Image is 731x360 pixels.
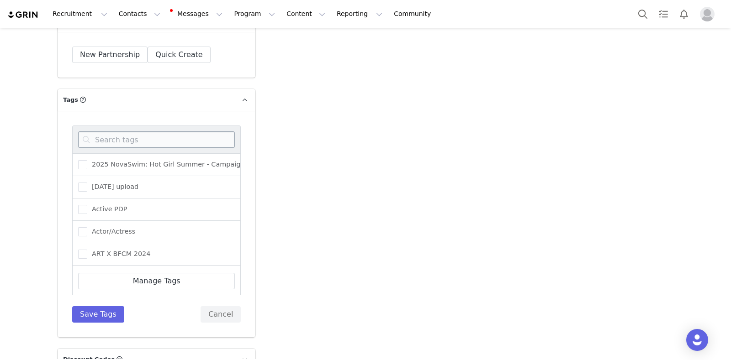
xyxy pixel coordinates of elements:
button: Search [633,4,653,24]
input: Search tags [78,131,235,148]
a: Manage Tags [78,273,235,289]
img: grin logo [7,10,39,19]
button: New Partnership [72,47,148,63]
button: Save Tags [72,306,124,323]
img: placeholder-profile.jpg [700,7,715,21]
button: Messages [166,4,228,24]
body: Rich Text Area. Press ALT-0 for help. [7,7,375,17]
span: [DATE] upload [87,183,138,191]
button: Notifications [674,4,694,24]
button: Contacts [113,4,166,24]
button: Content [281,4,331,24]
button: Program [228,4,281,24]
div: Open Intercom Messenger [686,329,708,351]
button: Cancel [201,306,241,323]
button: Reporting [331,4,388,24]
span: Tags [63,95,78,104]
span: Active PDP [87,205,127,214]
span: Actor/Actress [87,227,135,236]
span: ART X BFCM 2024 [87,250,150,258]
a: Tasks [653,4,673,24]
button: Recruitment [47,4,113,24]
button: Quick Create [148,47,211,63]
button: Profile [694,7,724,21]
span: 2025 NovaSwim: Hot Girl Summer - Campaign Blast [87,160,263,169]
a: Community [388,4,440,24]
